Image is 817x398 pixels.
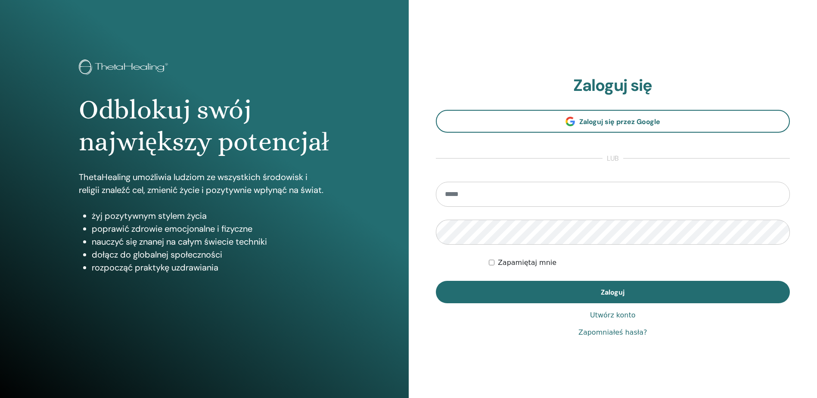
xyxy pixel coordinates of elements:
a: Utwórz konto [590,310,636,320]
span: Zaloguj [601,288,624,297]
button: Zaloguj [436,281,790,303]
span: Zaloguj się przez Google [579,117,660,126]
li: dołącz do globalnej społeczności [92,248,329,261]
li: nauczyć się znanej na całym świecie techniki [92,235,329,248]
h1: Odblokuj swój największy potencjał [79,94,329,158]
li: poprawić zdrowie emocjonalne i fizyczne [92,222,329,235]
li: rozpocząć praktykę uzdrawiania [92,261,329,274]
h2: Zaloguj się [436,76,790,96]
span: lub [603,153,623,164]
a: Zaloguj się przez Google [436,110,790,133]
a: Zapomniałeś hasła? [578,327,647,338]
p: ThetaHealing umożliwia ludziom ze wszystkich środowisk i religii znaleźć cel, zmienić życie i poz... [79,171,329,196]
div: Keep me authenticated indefinitely or until I manually logout [489,258,790,268]
li: żyj pozytywnym stylem życia [92,209,329,222]
label: Zapamiętaj mnie [498,258,556,268]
